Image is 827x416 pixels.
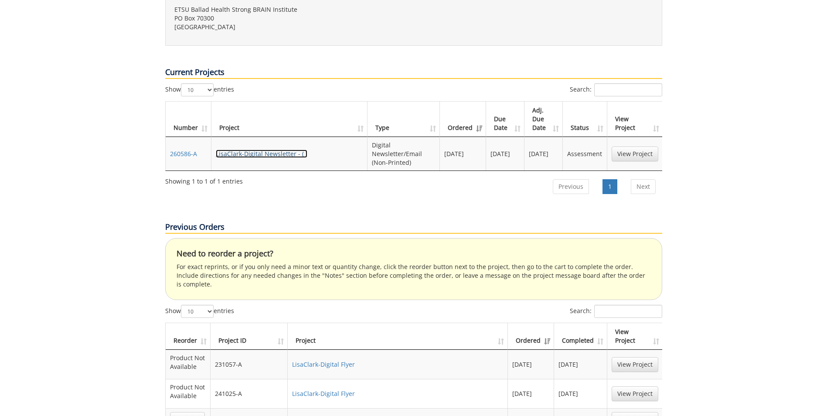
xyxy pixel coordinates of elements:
th: Ordered: activate to sort column ascending [508,323,554,350]
th: Type: activate to sort column ascending [368,102,440,137]
p: Previous Orders [165,222,662,234]
a: LisaClark-Digital Flyer [292,360,355,368]
th: View Project: activate to sort column ascending [607,102,663,137]
th: Number: activate to sort column ascending [166,102,211,137]
select: Showentries [181,305,214,318]
td: [DATE] [554,350,607,379]
a: 1 [602,179,617,194]
td: [DATE] [554,379,607,408]
div: Showing 1 to 1 of 1 entries [165,174,243,186]
p: Product Not Available [170,383,206,400]
td: [DATE] [524,137,563,170]
td: [DATE] [508,379,554,408]
label: Show entries [165,305,234,318]
p: For exact reprints, or if you only need a minor text or quantity change, click the reorder button... [177,263,651,289]
th: Project ID: activate to sort column ascending [211,323,288,350]
label: Search: [570,83,662,96]
td: Digital Newsletter/Email (Non-Printed) [368,137,440,170]
a: View Project [612,147,658,161]
th: Adj. Due Date: activate to sort column ascending [524,102,563,137]
a: Next [631,179,656,194]
a: View Project [612,357,658,372]
td: [DATE] [486,137,524,170]
p: PO Box 70300 [174,14,407,23]
td: 231057-A [211,350,288,379]
th: Ordered: activate to sort column ascending [440,102,486,137]
input: Search: [594,305,662,318]
label: Show entries [165,83,234,96]
a: LisaClark-Digital Newsletter - ( ) [216,150,307,158]
a: LisaClark-Digital Flyer [292,389,355,398]
a: 260586-A [170,150,197,158]
a: Previous [553,179,589,194]
input: Search: [594,83,662,96]
th: Due Date: activate to sort column ascending [486,102,524,137]
h4: Need to reorder a project? [177,249,651,258]
p: ETSU Ballad Health Strong BRAIN Institute [174,5,407,14]
td: Assessment [563,137,607,170]
th: View Project: activate to sort column ascending [607,323,663,350]
td: [DATE] [440,137,486,170]
label: Search: [570,305,662,318]
select: Showentries [181,83,214,96]
a: View Project [612,386,658,401]
td: 241025-A [211,379,288,408]
th: Status: activate to sort column ascending [563,102,607,137]
th: Project: activate to sort column ascending [211,102,368,137]
p: Product Not Available [170,354,206,371]
p: [GEOGRAPHIC_DATA] [174,23,407,31]
p: Current Projects [165,67,662,79]
th: Project: activate to sort column ascending [288,323,508,350]
th: Reorder: activate to sort column ascending [166,323,211,350]
th: Completed: activate to sort column ascending [554,323,607,350]
td: [DATE] [508,350,554,379]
